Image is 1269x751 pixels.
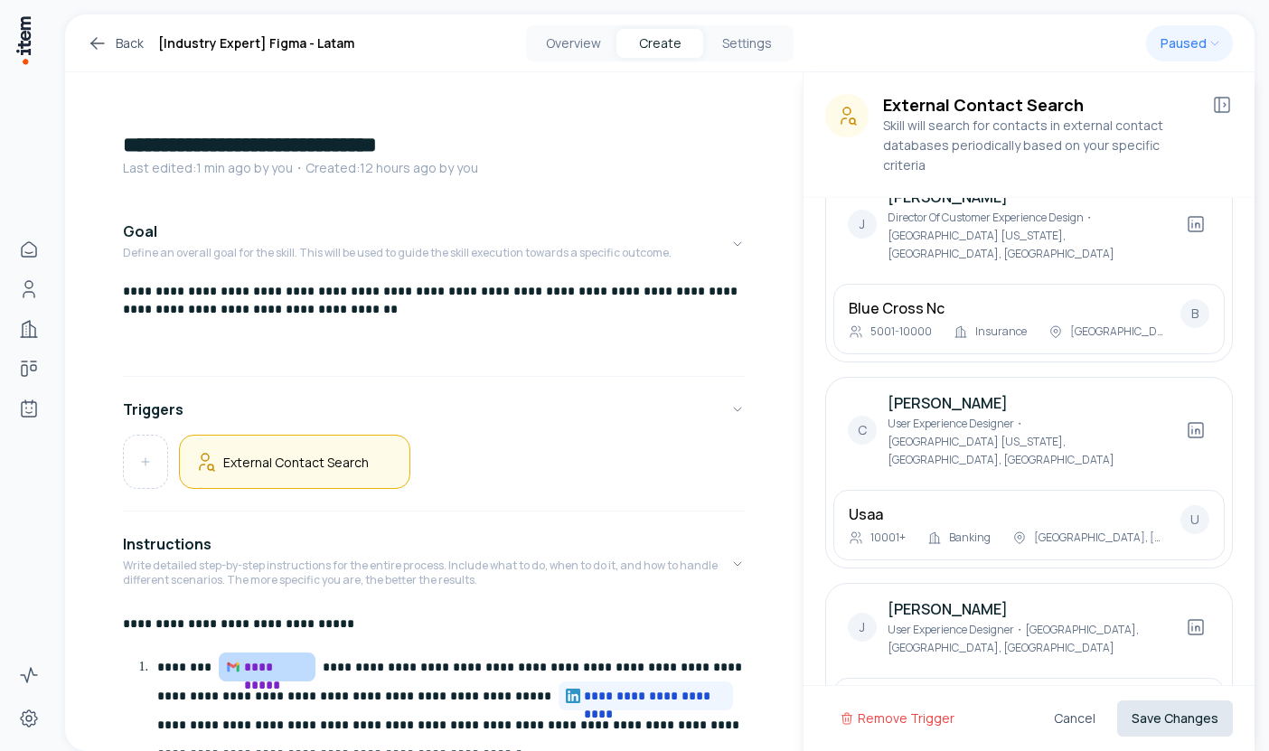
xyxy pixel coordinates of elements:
[1180,505,1209,534] div: U
[616,29,703,58] button: Create
[11,700,47,737] a: Settings
[888,210,1114,261] span: Director Of Customer Experience Design ・ [GEOGRAPHIC_DATA] [US_STATE], [GEOGRAPHIC_DATA], [GEOGRA...
[849,505,1166,523] h5: Usaa
[11,657,47,693] a: Activity
[1117,700,1233,737] button: Save Changes
[1180,299,1209,328] div: B
[1039,700,1110,737] button: Cancel
[883,94,1197,116] h3: External Contact Search
[123,384,745,435] button: Triggers
[825,700,969,737] button: Remove Trigger
[11,390,47,427] a: Agents
[123,282,745,369] div: GoalDefine an overall goal for the skill. This will be used to guide the skill execution towards ...
[223,454,369,471] h5: External Contact Search
[123,533,211,555] h4: Instructions
[848,613,877,642] div: J
[975,324,1027,339] span: Insurance
[530,29,616,58] button: Overview
[123,159,745,177] p: Last edited: 1 min ago by you ・Created: 12 hours ago by you
[123,206,745,282] button: GoalDefine an overall goal for the skill. This will be used to guide the skill execution towards ...
[11,311,47,347] a: Companies
[1070,324,1166,339] span: [GEOGRAPHIC_DATA], [US_STATE], [US_STATE]
[888,598,1170,620] h4: [PERSON_NAME]
[1034,530,1166,545] span: [GEOGRAPHIC_DATA], [US_STATE], [US_STATE]
[123,221,157,242] h4: Goal
[888,416,1114,467] span: User Experience Designer ・ [GEOGRAPHIC_DATA] [US_STATE], [GEOGRAPHIC_DATA], [GEOGRAPHIC_DATA]
[888,622,1139,655] span: User Experience Designer ・ [GEOGRAPHIC_DATA], [GEOGRAPHIC_DATA], [GEOGRAPHIC_DATA]
[11,351,47,387] a: Deals
[849,299,1166,317] h5: Blue Cross Nc
[888,392,1170,414] h4: [PERSON_NAME]
[848,210,877,239] div: J
[14,14,33,66] img: Item Brain Logo
[123,435,745,503] div: Triggers
[703,29,790,58] button: Settings
[883,116,1197,175] p: Skill will search for contacts in external contact databases periodically based on your specific ...
[123,399,183,420] h4: Triggers
[158,33,354,54] h1: [Industry Expert] Figma - Latam
[123,519,745,609] button: InstructionsWrite detailed step-by-step instructions for the entire process. Include what to do, ...
[11,271,47,307] a: People
[870,324,932,339] span: 5001-10000
[87,33,144,54] a: Back
[870,530,906,545] span: 10001+
[11,231,47,268] a: Home
[123,246,672,260] p: Define an overall goal for the skill. This will be used to guide the skill execution towards a sp...
[848,416,877,445] div: C
[949,530,991,545] span: Banking
[123,559,730,587] p: Write detailed step-by-step instructions for the entire process. Include what to do, when to do i...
